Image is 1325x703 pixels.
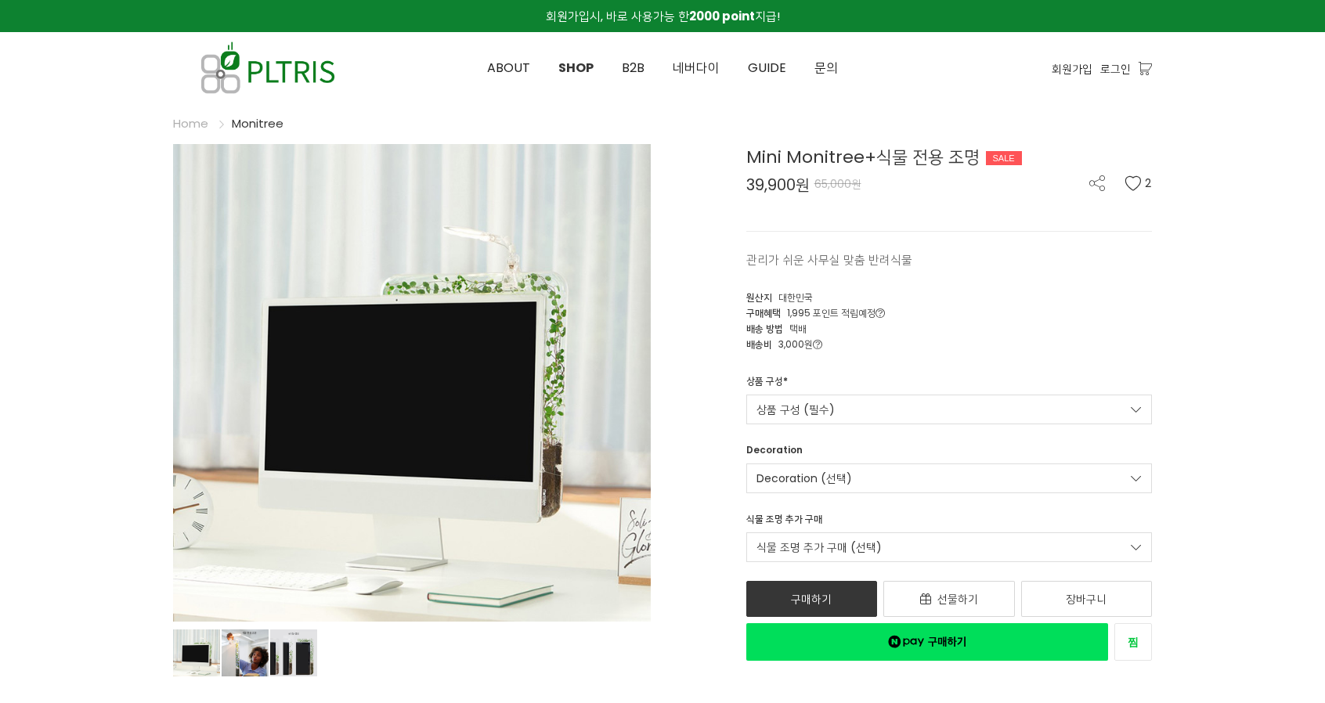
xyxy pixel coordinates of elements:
strong: 2000 point [689,8,755,24]
a: 문의 [800,33,852,103]
a: 구매하기 [746,581,878,617]
a: 장바구니 [1021,581,1153,617]
a: 선물하기 [883,581,1015,617]
span: ABOUT [487,59,530,77]
span: 배송비 [746,337,772,351]
span: 배송 방법 [746,322,783,335]
span: 구매혜택 [746,306,781,319]
span: 39,900원 [746,177,810,193]
a: SHOP [544,33,608,103]
span: 회원가입시, 바로 사용가능 한 지급! [546,8,780,24]
a: 새창 [1114,623,1152,661]
span: 택배 [789,322,807,335]
div: 식물 조명 추가 구매 [746,512,822,532]
a: Monitree [232,115,283,132]
span: 3,000원 [778,337,822,351]
span: 대한민국 [778,290,813,304]
span: B2B [622,59,644,77]
span: 65,000원 [814,176,861,192]
a: GUIDE [734,33,800,103]
div: SALE [986,151,1022,165]
div: Decoration [746,443,803,463]
span: 네버다이 [673,59,720,77]
button: 2 [1125,175,1152,191]
a: 새창 [746,623,1109,661]
a: 식물 조명 추가 구매 (선택) [746,532,1153,562]
a: ABOUT [473,33,544,103]
p: 관리가 쉬운 사무실 맞춤 반려식물 [746,251,1153,269]
span: 문의 [814,59,838,77]
a: 상품 구성 (필수) [746,395,1153,424]
span: GUIDE [748,59,786,77]
span: SHOP [558,59,594,77]
a: Decoration (선택) [746,463,1153,493]
a: 로그인 [1100,60,1131,78]
div: Mini Monitree+식물 전용 조명 [746,144,1153,170]
div: 상품 구성 [746,374,788,395]
span: 원산지 [746,290,772,304]
span: 2 [1145,175,1152,191]
a: 회원가입 [1052,60,1092,78]
span: 1,995 포인트 적립예정 [787,306,885,319]
a: B2B [608,33,659,103]
a: Home [173,115,208,132]
a: 네버다이 [659,33,734,103]
span: 선물하기 [937,591,978,607]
